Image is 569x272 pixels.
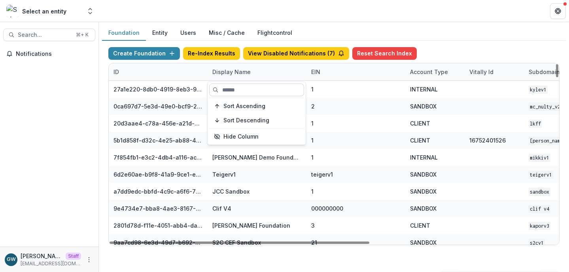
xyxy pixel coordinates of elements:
[465,68,498,76] div: Vitally Id
[113,238,203,247] div: 9aa7cd98-6e3d-49d7-b692-3e5f3d1facd4
[22,7,66,15] div: Select an entity
[311,153,314,162] div: 1
[410,204,437,213] div: SANDBOX
[3,48,95,60] button: Notifications
[410,102,437,110] div: SANDBOX
[529,103,561,111] code: mc_nulty_v2
[410,153,438,162] div: INTERNAL
[16,51,92,57] span: Notifications
[306,63,405,80] div: EIN
[85,3,96,19] button: Open entity switcher
[306,68,325,76] div: EIN
[212,170,236,179] div: Teigerv1
[311,204,343,213] div: 000000000
[113,136,203,145] div: 5b1d858f-d32c-4e25-ab88-434536713791
[146,25,174,41] button: Entity
[113,170,203,179] div: 6d2e60ae-b9f8-41a9-9ce1-e608d0f20ec5
[465,63,524,80] div: Vitally Id
[223,117,269,124] span: Sort Descending
[311,136,314,145] div: 1
[209,130,304,143] button: Hide Column
[7,257,16,262] div: Grace Willig
[529,137,567,145] code: [PERSON_NAME]
[243,47,349,60] button: View Disabled Notifications (7)
[212,153,302,162] div: [PERSON_NAME] Demo Foundation
[113,119,203,127] div: 20d3aae4-c78a-456e-a21d-91c97a6a725f
[84,255,94,264] button: More
[311,221,315,230] div: 3
[405,63,465,80] div: Account Type
[6,5,19,17] img: Select an entity
[3,29,95,41] button: Search...
[209,114,304,127] button: Sort Descending
[410,238,437,247] div: SANDBOX
[209,100,304,112] button: Sort Ascending
[311,187,314,196] div: 1
[223,103,265,110] span: Sort Ascending
[208,63,306,80] div: Display Name
[550,3,566,19] button: Get Help
[212,221,290,230] div: [PERSON_NAME] Foundation
[74,30,90,39] div: ⌘ + K
[529,120,542,128] code: lkff
[113,85,203,93] div: 27a1e220-8db0-4919-8eb3-9f29ee33f7b0
[183,47,240,60] button: Re-Index Results
[524,68,565,76] div: Subdomain
[529,239,545,247] code: s2cv1
[529,171,553,179] code: teigerv1
[311,85,314,93] div: 1
[212,204,231,213] div: Clif V4
[212,187,250,196] div: JCC Sandbox
[410,170,437,179] div: SANDBOX
[311,102,315,110] div: 2
[529,188,550,196] code: sandbox
[202,25,251,41] button: Misc / Cache
[469,136,506,145] div: 16752401526
[21,252,62,260] p: [PERSON_NAME]
[405,68,453,76] div: Account Type
[311,238,317,247] div: 21
[529,86,548,94] code: kylev1
[113,102,203,110] div: 0ca697d7-5e3d-49e0-bcf9-217f69e92d71
[410,187,437,196] div: SANDBOX
[529,154,550,162] code: mikkiv1
[109,63,208,80] div: ID
[529,222,550,230] code: kaporv3
[352,47,417,60] button: Reset Search Index
[311,119,314,127] div: 1
[109,68,124,76] div: ID
[18,32,71,38] span: Search...
[410,221,430,230] div: CLIENT
[257,29,292,37] a: Flightcontrol
[410,85,438,93] div: INTERNAL
[174,25,202,41] button: Users
[113,221,203,230] div: 2801d78d-f11e-4051-abb4-dab00da98882
[212,238,261,247] div: S2C CEF Sandbox
[108,47,180,60] button: Create Foundation
[21,260,81,267] p: [EMAIL_ADDRESS][DOMAIN_NAME]
[311,170,333,179] div: teigerv1
[66,253,81,260] p: Staff
[410,119,430,127] div: CLIENT
[102,25,146,41] button: Foundation
[113,204,203,213] div: 9e4734e7-bba8-4ae3-8167-95d86cec7b4b
[113,153,203,162] div: 7f854fb1-e3c2-4db4-a116-aca576521abc
[113,187,203,196] div: a7dd9edc-bbfd-4c9c-a6f6-76d0743bf1cd
[529,205,550,213] code: Clif V4
[410,136,430,145] div: CLIENT
[208,68,255,76] div: Display Name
